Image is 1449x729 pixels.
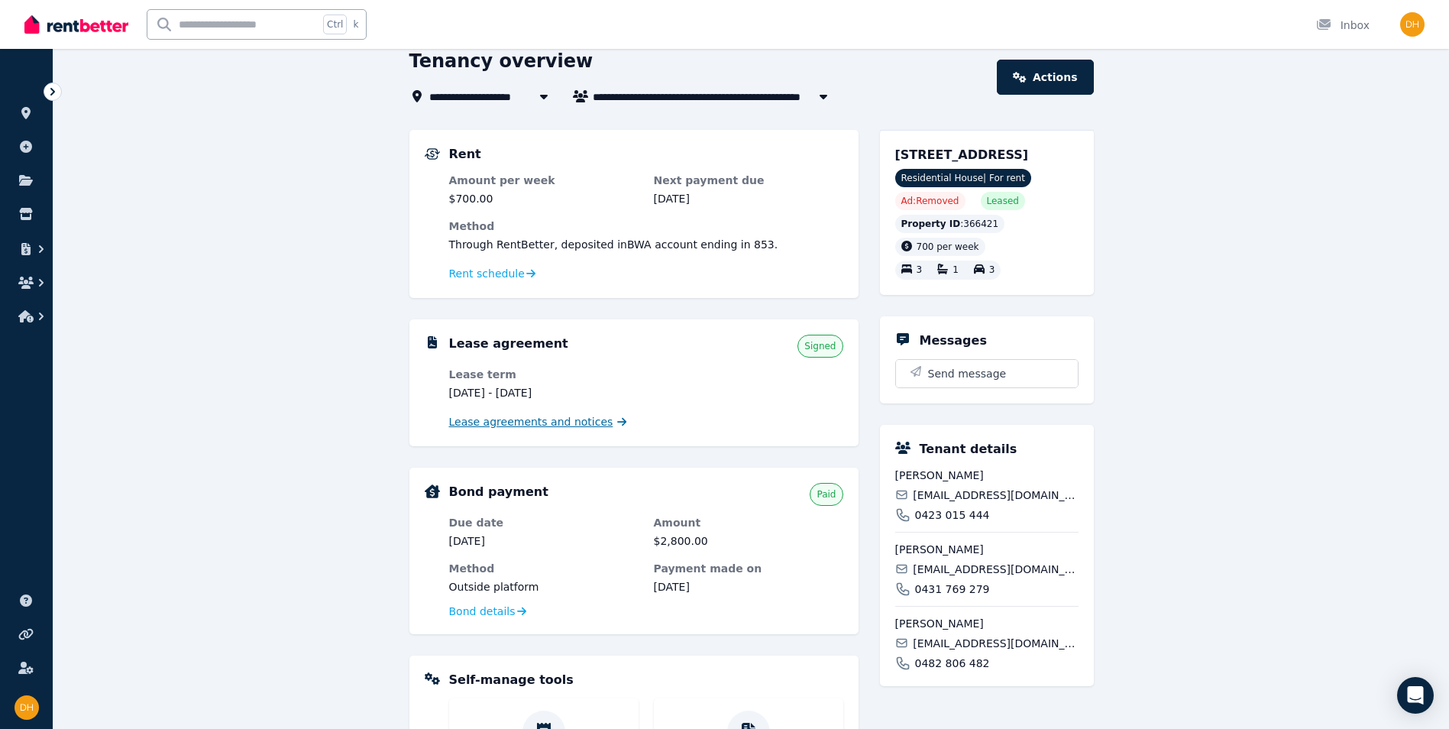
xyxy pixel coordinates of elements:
a: Rent schedule [449,266,536,281]
a: Actions [997,60,1093,95]
a: Lease agreements and notices [449,414,627,429]
div: : 366421 [895,215,1005,233]
span: 0431 769 279 [915,582,990,597]
span: Ctrl [323,15,347,34]
dt: Lease term [449,367,639,382]
span: Lease agreements and notices [449,414,613,429]
span: 700 per week [917,241,979,252]
span: 0482 806 482 [915,656,990,671]
span: Bond details [449,604,516,619]
dd: $700.00 [449,191,639,206]
span: Leased [987,195,1019,207]
img: Dean Helm [1400,12,1425,37]
div: Open Intercom Messenger [1397,677,1434,714]
h5: Lease agreement [449,335,568,353]
img: RentBetter [24,13,128,36]
a: Bond details [449,604,526,619]
dt: Amount [654,515,843,530]
span: Rent schedule [449,266,525,281]
img: Dean Helm [15,695,39,720]
span: Signed [804,340,836,352]
dt: Method [449,561,639,576]
dd: [DATE] [449,533,639,549]
span: [EMAIL_ADDRESS][DOMAIN_NAME] [913,636,1078,651]
span: [STREET_ADDRESS] [895,147,1029,162]
span: 3 [989,265,995,276]
span: [EMAIL_ADDRESS][DOMAIN_NAME] [913,488,1078,503]
dt: Method [449,219,843,234]
button: Send message [896,360,1078,387]
span: [PERSON_NAME] [895,468,1079,483]
h1: Tenancy overview [409,49,594,73]
span: k [353,18,358,31]
span: 3 [917,265,923,276]
dd: [DATE] - [DATE] [449,385,639,400]
span: [PERSON_NAME] [895,616,1079,631]
dd: [DATE] [654,579,843,595]
span: 1 [953,265,959,276]
div: Inbox [1316,18,1370,33]
h5: Messages [920,332,987,350]
img: Bond Details [425,484,440,498]
h5: Self-manage tools [449,671,574,689]
h5: Bond payment [449,483,548,501]
span: Through RentBetter , deposited in BWA account ending in 853 . [449,238,778,251]
img: Rental Payments [425,148,440,160]
span: 0423 015 444 [915,507,990,523]
span: Paid [817,488,836,501]
h5: Rent [449,145,481,164]
span: Send message [928,366,1007,381]
h5: Tenant details [920,440,1017,458]
span: Ad: Removed [901,195,959,207]
dt: Next payment due [654,173,843,188]
span: [EMAIL_ADDRESS][DOMAIN_NAME] [913,562,1078,577]
dd: $2,800.00 [654,533,843,549]
dt: Payment made on [654,561,843,576]
span: [PERSON_NAME] [895,542,1079,557]
dt: Amount per week [449,173,639,188]
dt: Due date [449,515,639,530]
dd: Outside platform [449,579,639,595]
dd: [DATE] [654,191,843,206]
span: Property ID [901,218,961,230]
span: Residential House | For rent [895,169,1031,187]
